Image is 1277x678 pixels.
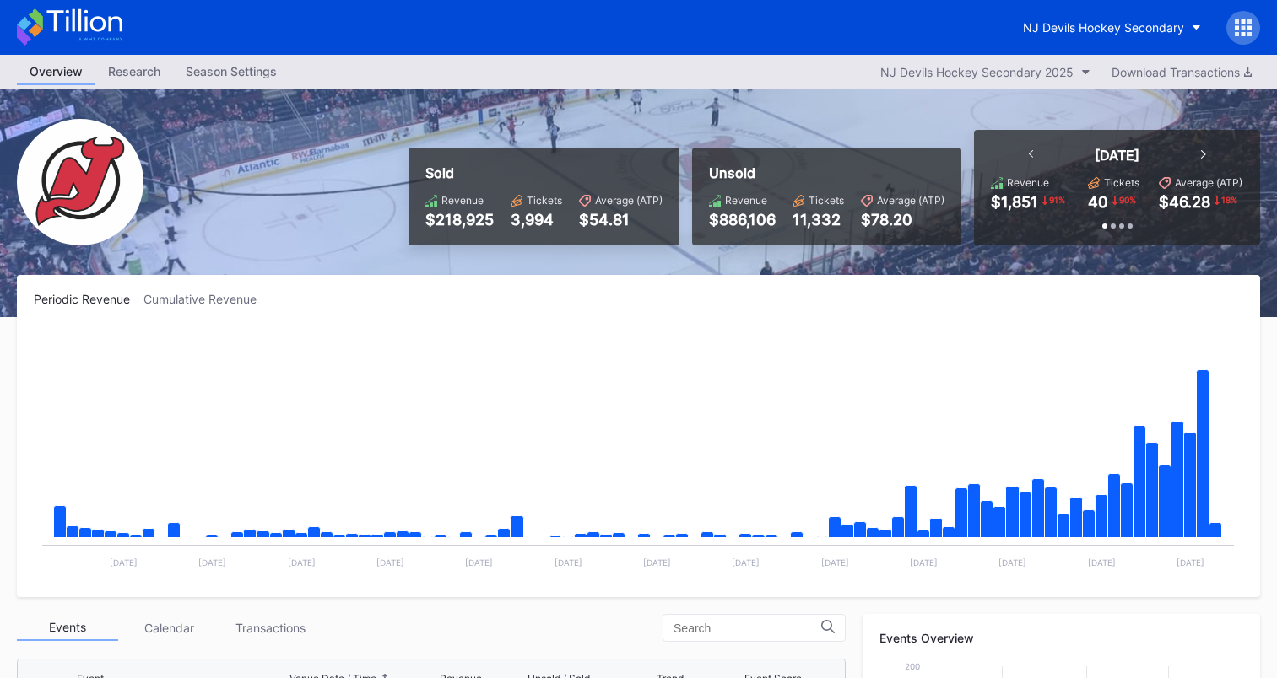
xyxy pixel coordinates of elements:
[709,164,944,181] div: Unsold
[674,621,821,635] input: Search
[579,211,663,229] div: $54.81
[1175,176,1242,189] div: Average (ATP)
[555,557,582,568] text: [DATE]
[872,61,1099,83] button: NJ Devils Hockey Secondary 2025
[288,557,316,568] text: [DATE]
[441,194,484,207] div: Revenue
[879,631,1243,645] div: Events Overview
[1095,147,1139,164] div: [DATE]
[17,59,95,85] a: Overview
[793,211,844,229] div: 11,332
[1159,193,1210,211] div: $46.28
[821,557,849,568] text: [DATE]
[643,557,671,568] text: [DATE]
[110,557,138,568] text: [DATE]
[1104,176,1139,189] div: Tickets
[809,194,844,207] div: Tickets
[991,193,1038,211] div: $1,851
[95,59,173,83] div: Research
[732,557,760,568] text: [DATE]
[17,615,118,641] div: Events
[709,211,776,229] div: $886,106
[425,164,663,181] div: Sold
[1088,557,1116,568] text: [DATE]
[34,327,1242,580] svg: Chart title
[595,194,663,207] div: Average (ATP)
[1117,193,1138,207] div: 90 %
[1023,20,1184,35] div: NJ Devils Hockey Secondary
[465,557,493,568] text: [DATE]
[880,65,1074,79] div: NJ Devils Hockey Secondary 2025
[725,194,767,207] div: Revenue
[173,59,289,83] div: Season Settings
[1088,193,1108,211] div: 40
[425,211,494,229] div: $218,925
[1220,193,1239,207] div: 18 %
[1112,65,1252,79] div: Download Transactions
[1047,193,1067,207] div: 91 %
[910,557,938,568] text: [DATE]
[877,194,944,207] div: Average (ATP)
[34,292,143,306] div: Periodic Revenue
[1103,61,1260,83] button: Download Transactions
[861,211,944,229] div: $78.20
[998,557,1026,568] text: [DATE]
[527,194,562,207] div: Tickets
[173,59,289,85] a: Season Settings
[118,615,219,641] div: Calendar
[511,211,562,229] div: 3,994
[198,557,226,568] text: [DATE]
[1007,176,1049,189] div: Revenue
[376,557,404,568] text: [DATE]
[95,59,173,85] a: Research
[905,661,920,671] text: 200
[17,119,143,245] img: NJ_Devils_Hockey_Secondary.png
[143,292,270,306] div: Cumulative Revenue
[1010,12,1214,43] button: NJ Devils Hockey Secondary
[1177,557,1204,568] text: [DATE]
[219,615,321,641] div: Transactions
